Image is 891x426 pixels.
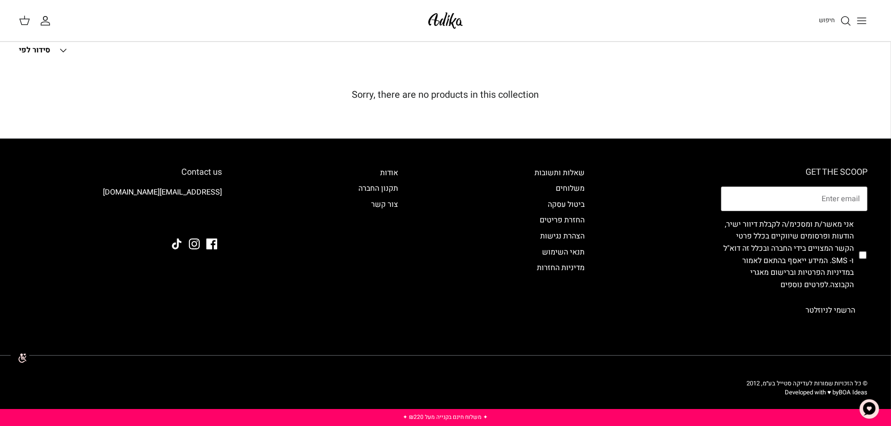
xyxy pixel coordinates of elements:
button: Toggle menu [851,10,872,31]
span: © כל הזכויות שמורות לעדיקה סטייל בע״מ, 2012 [747,379,867,388]
a: Tiktok [171,239,182,249]
span: סידור לפי [19,44,50,56]
h6: GET THE SCOOP [721,167,867,178]
span: חיפוש [819,16,835,25]
a: הצהרת נגישות [540,230,585,242]
a: [EMAIL_ADDRESS][DOMAIN_NAME] [103,187,222,198]
button: צ'אט [855,395,883,423]
img: accessibility_icon02.svg [7,345,33,371]
a: ביטול עסקה [548,199,585,210]
a: לפרטים נוספים [781,279,828,290]
a: Facebook [206,239,217,249]
button: סידור לפי [19,40,69,61]
div: Secondary navigation [349,167,407,323]
button: הרשמי לניוזלטר [793,298,867,322]
a: שאלות ותשובות [535,167,585,179]
a: BOA Ideas [839,388,867,397]
h6: Contact us [24,167,222,178]
img: Adika IL [425,9,466,32]
img: Adika IL [196,213,222,225]
a: החזרת פריטים [540,214,585,226]
a: חיפוש [819,15,851,26]
div: Secondary navigation [525,167,594,323]
a: החשבון שלי [40,15,55,26]
a: ✦ משלוח חינם בקנייה מעל ₪220 ✦ [403,413,488,421]
a: צור קשר [371,199,398,210]
a: Instagram [189,239,200,249]
a: משלוחים [556,183,585,194]
a: תנאי השימוש [542,247,585,258]
a: מדיניות החזרות [537,262,585,273]
a: תקנון החברה [358,183,398,194]
p: Developed with ♥ by [747,388,867,397]
h5: Sorry, there are no products in this collection [19,89,872,101]
label: אני מאשר/ת ומסכימ/ה לקבלת דיוור ישיר, הודעות ופרסומים שיווקיים בכלל פרטי הקשר המצויים בידי החברה ... [721,219,854,291]
a: אודות [380,167,398,179]
input: Email [721,187,867,211]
